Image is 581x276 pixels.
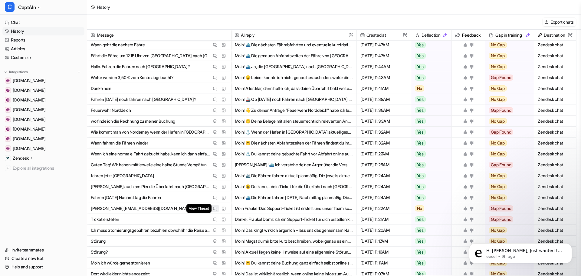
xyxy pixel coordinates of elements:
a: www.inseltouristik.de[DOMAIN_NAME] [2,105,84,114]
img: www.inselparker.de [6,137,10,141]
button: No Gap [485,192,530,203]
p: Fährt die Fähre um 12.15 Uhr von [GEOGRAPHIC_DATA] nach [GEOGRAPHIC_DATA] [91,50,212,61]
button: Yes [411,138,448,148]
span: [DATE] 11:17AM [359,236,409,247]
button: Moin! 🚢 Ob [DATE] noch Fähren nach [GEOGRAPHIC_DATA] fahren, kannst du jederzeit ganz aktuell im ... [235,94,353,105]
a: www.inselbus-norderney.de[DOMAIN_NAME] [2,86,84,95]
span: Yes [415,140,426,146]
p: Fahren [DATE] noch fähren nach [GEOGRAPHIC_DATA]? [91,94,196,105]
p: Störung [91,236,106,247]
p: Moin ich würde gerne stornieren [91,258,150,268]
span: Zendesk chat [537,181,574,192]
span: [DATE] 11:39AM [359,94,409,105]
span: [DATE] 11:24AM [359,181,409,192]
span: [DOMAIN_NAME] [13,107,45,113]
p: wo finde ich die Rechnung zu meiner Buchung [91,116,175,127]
button: Gap Found [485,72,530,83]
span: No [415,205,425,211]
img: www.inselfaehre.de [6,98,10,102]
span: Zendesk chat [537,127,574,138]
span: Yes [415,118,426,124]
span: [DOMAIN_NAME] [13,145,45,151]
span: Yes [415,96,426,102]
button: No Gap [485,225,530,236]
span: No Gap [489,227,507,233]
button: Yes [411,72,448,83]
button: No [411,83,448,94]
a: History [2,27,84,35]
button: Gap Found [485,105,530,116]
span: [DATE] 11:41AM [359,83,409,94]
button: Yes [411,181,448,192]
span: View Thread [186,204,211,213]
button: No Gap [485,39,530,50]
button: Export chats [543,18,576,26]
p: Feuerwehr Norddeich [91,105,131,116]
span: Zendesk chat [537,116,574,127]
button: Danke, Frauke! Damit ich ein Support-Ticket für dich erstellen kann, brauche ich bitte noch deine... [235,214,353,225]
span: [DATE] 11:47AM [359,50,409,61]
div: History [97,4,110,10]
p: Wofür werden 3,50 € vom Konto abgebucht? [91,72,174,83]
button: Yes [411,236,448,247]
span: No Gap [489,42,507,48]
span: Yes [415,249,426,255]
span: Gap Found [489,216,513,222]
p: Wann fahren die Fähren wieder [91,138,148,148]
p: Ticket erstellen [91,214,119,225]
img: www.inselflieger.de [6,127,10,131]
span: Zendesk chat [537,192,574,203]
span: Yes [415,162,426,168]
a: Explore all integrations [2,164,84,172]
a: www.nordsee-bike.de[DOMAIN_NAME] [2,144,84,153]
span: Yes [415,151,426,157]
button: Yes [411,94,448,105]
button: Yes [411,159,448,170]
p: Wenn ich eine normale Fahrt gebucht habe, kann ich dann einfach zur Express Fähre wechseln?? [91,148,212,159]
p: Guten Tag! Wir haben mittlerweile eine halbe Stunde Verspätung. Es gibt keine Information, keine ... [91,159,212,170]
img: www.inseltouristik.de [6,108,10,111]
span: Zendesk chat [537,50,574,61]
p: Zendesk [13,155,29,161]
span: No Gap [489,184,507,190]
span: Zendesk chat [537,159,574,170]
button: No Gap [485,50,530,61]
span: Zendesk chat [537,72,574,83]
a: www.frisonaut.de[DOMAIN_NAME] [2,76,84,85]
span: Zendesk chat [537,83,574,94]
img: www.nordsee-bike.de [6,147,10,150]
button: No Gap [485,138,530,148]
span: [DATE] 11:27AM [359,148,409,159]
span: Destination [537,30,574,41]
button: View Thread [212,205,219,212]
img: www.inselbus-norderney.de [6,88,10,92]
button: Moin! ⚓ Du kannst deine gebuchte Fahrt vor Abfahrt online auf die Express Fähre (Inselexpress) um... [235,148,353,159]
p: Hallo. Fahren die Fähren nach [GEOGRAPHIC_DATA]? [91,61,190,72]
a: Help and support [2,263,84,271]
span: No Gap [489,195,507,201]
span: No Gap [489,173,507,179]
button: Yes [411,258,448,268]
button: No Gap [485,94,530,105]
button: No Gap [485,83,530,94]
span: Yes [415,227,426,233]
p: Ich muss Stornierungsgebühren bezahlen obwohl ihr die Reise abgesagt habt. [91,225,212,236]
span: Yes [415,260,426,266]
button: Moin Frauke! Das Support-Ticket ist erstellt und unser Team schaut sich dein Anliegen an. Du beko... [235,203,353,214]
button: Moin! 😃 Du kannst dein Ticket für die Überfahrt nach [GEOGRAPHIC_DATA] auch direkt am Ticketschal... [235,181,353,192]
span: [DATE] 11:22AM [359,203,409,214]
button: Yes [411,116,448,127]
p: Wann geht die nächste Fähre [91,39,145,50]
span: Zendesk chat [537,61,574,72]
a: Create a new Bot [2,254,84,263]
span: Yes [415,107,426,113]
button: Yes [411,214,448,225]
span: Yes [415,42,426,48]
button: Moin! Aktuell liegen keine Hinweise auf eine allgemeine Störung bei FRISONAUT oder den Frisia-Pro... [235,247,353,258]
p: Störung? [91,247,108,258]
button: Yes [411,61,448,72]
button: No [411,203,448,214]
